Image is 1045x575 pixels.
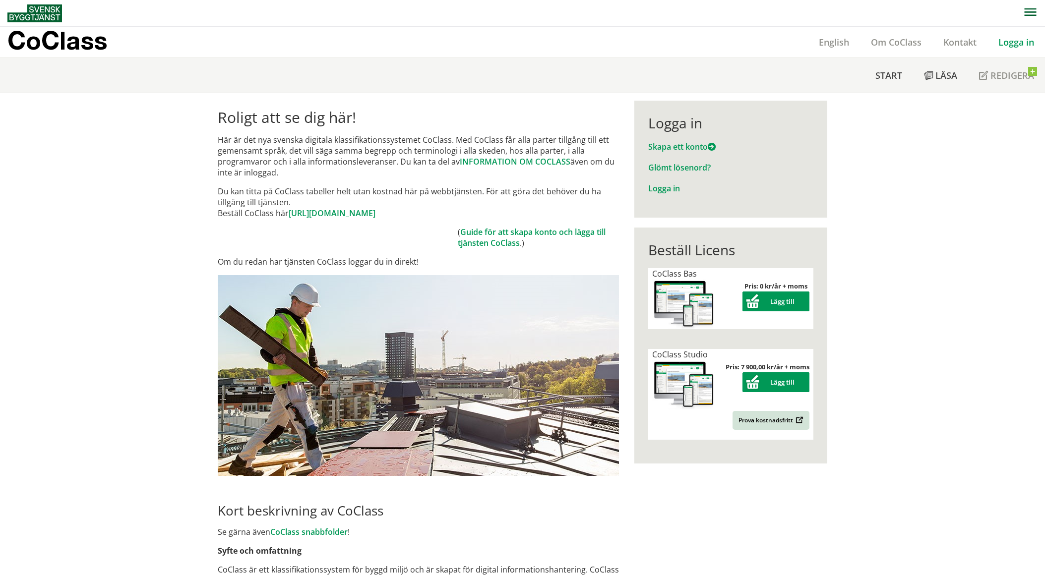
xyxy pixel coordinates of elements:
[935,69,957,81] span: Läsa
[270,526,348,537] a: CoClass snabbfolder
[860,36,932,48] a: Om CoClass
[794,416,803,424] img: Outbound.png
[987,36,1045,48] a: Logga in
[218,186,619,219] p: Du kan titta på CoClass tabeller helt utan kostnad här på webbtjänsten. För att göra det behöver ...
[808,36,860,48] a: English
[218,545,302,556] strong: Syfte och omfattning
[864,58,913,93] a: Start
[726,362,809,371] strong: Pris: 7 900,00 kr/år + moms
[733,411,809,430] a: Prova kostnadsfritt
[458,227,619,248] td: ( .)
[744,282,807,290] strong: Pris: 0 kr/år + moms
[218,256,619,267] p: Om du redan har tjänsten CoClass loggar du in direkt!
[218,503,619,518] h2: Kort beskrivning av CoClass
[218,275,619,476] img: login.jpg
[652,349,708,360] span: CoClass Studio
[7,35,107,46] p: CoClass
[742,372,809,392] button: Lägg till
[875,69,902,81] span: Start
[460,156,570,167] a: INFORMATION OM COCLASS
[7,27,128,57] a: CoClass
[289,208,375,219] a: [URL][DOMAIN_NAME]
[652,360,716,410] img: coclass-license.jpg
[652,279,716,329] img: coclass-license.jpg
[218,134,619,178] p: Här är det nya svenska digitala klassifikationssystemet CoClass. Med CoClass får alla parter till...
[742,297,809,306] a: Lägg till
[7,4,62,22] img: Svensk Byggtjänst
[458,227,606,248] a: Guide för att skapa konto och lägga till tjänsten CoClass
[648,162,711,173] a: Glömt lösenord?
[742,378,809,387] a: Lägg till
[648,115,813,131] div: Logga in
[648,183,680,194] a: Logga in
[218,526,619,537] p: Se gärna även !
[218,109,619,126] h1: Roligt att se dig här!
[932,36,987,48] a: Kontakt
[742,291,809,311] button: Lägg till
[913,58,968,93] a: Läsa
[648,241,813,258] div: Beställ Licens
[648,141,716,152] a: Skapa ett konto
[652,268,697,279] span: CoClass Bas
